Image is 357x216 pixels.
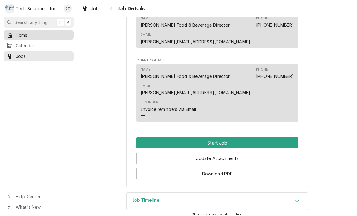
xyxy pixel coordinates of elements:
[136,58,298,125] div: Client Contact
[141,16,150,21] div: Name
[116,5,145,13] span: Job Details
[16,204,70,210] span: What's New
[256,16,294,28] div: Phone
[256,67,294,79] div: Phone
[141,39,251,44] a: [PERSON_NAME][EMAIL_ADDRESS][DOMAIN_NAME]
[136,153,298,164] button: Update Attachments
[126,192,308,210] div: Job Timeline
[133,198,159,203] h3: Job Timeline
[127,193,308,210] div: Accordion Header
[136,64,298,122] div: Contact
[141,32,151,37] div: Email
[141,32,251,45] div: Email
[136,137,298,148] div: Button Group Row
[136,164,298,179] div: Button Group Row
[16,42,70,49] span: Calendar
[4,30,74,40] a: Home
[256,16,268,21] div: Phone
[16,53,70,59] span: Jobs
[91,5,101,12] span: Jobs
[79,4,103,14] a: Jobs
[4,41,74,51] a: Calendar
[256,67,268,72] div: Phone
[5,4,14,13] div: T
[127,193,308,210] button: Accordion Details Expand Trigger
[141,67,230,79] div: Name
[141,84,151,88] div: Email
[136,137,298,179] div: Button Group
[141,106,196,112] div: Invoice reminders via Email
[141,22,230,28] div: [PERSON_NAME] Food & Beverage Director
[16,5,57,12] div: Tech Solutions, Inc.
[141,112,145,119] div: —
[136,137,298,148] button: Start Job
[16,32,70,38] span: Home
[106,4,116,13] button: Navigate back
[141,73,230,79] div: [PERSON_NAME] Food & Beverage Director
[64,4,72,13] div: Otis Tooley's Avatar
[141,67,150,72] div: Name
[67,19,70,25] span: K
[256,22,294,28] a: [PHONE_NUMBER]
[256,74,294,79] a: [PHONE_NUMBER]
[141,84,251,96] div: Email
[136,7,298,51] div: Job Contact
[141,16,230,28] div: Name
[4,191,74,201] a: Go to Help Center
[141,90,251,95] a: [PERSON_NAME][EMAIL_ADDRESS][DOMAIN_NAME]
[16,193,70,200] span: Help Center
[15,19,48,25] span: Search anything
[4,202,74,212] a: Go to What's New
[4,51,74,61] a: Jobs
[64,4,72,13] div: OT
[141,100,161,105] div: Reminders
[136,148,298,164] div: Button Group Row
[136,64,298,125] div: Client Contact List
[5,4,14,13] div: Tech Solutions, Inc.'s Avatar
[136,13,298,48] div: Contact
[136,168,298,179] button: Download PDF
[58,19,63,25] span: ⌘
[141,100,196,118] div: Reminders
[136,13,298,51] div: Job Contact List
[4,17,74,28] button: Search anything⌘K
[136,58,298,63] span: Client Contact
